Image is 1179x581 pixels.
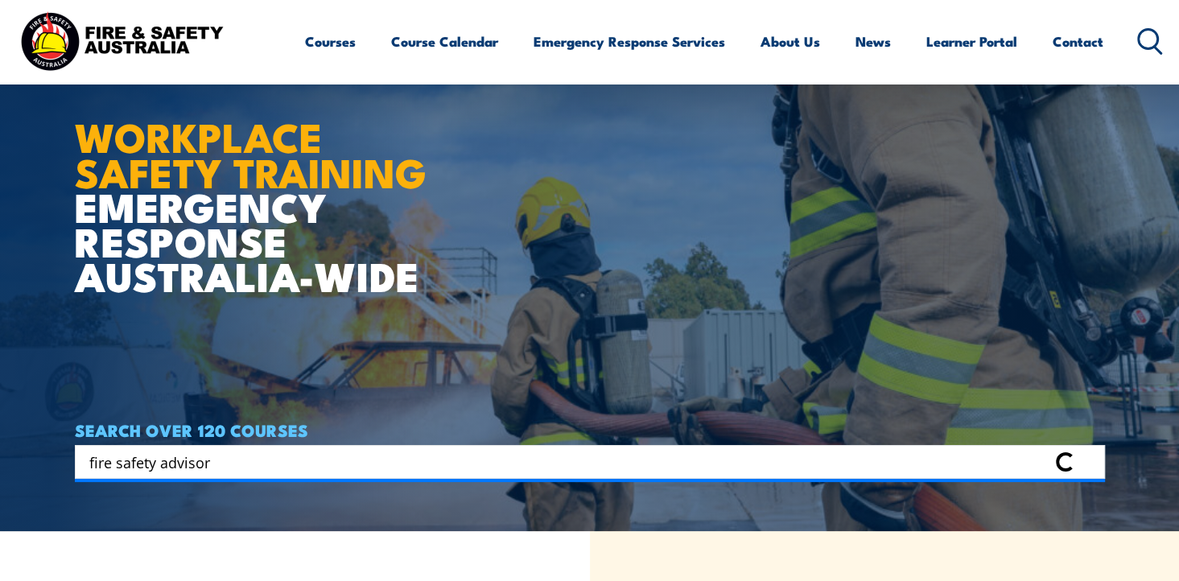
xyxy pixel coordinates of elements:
[1077,451,1099,473] button: Search magnifier button
[93,451,1050,473] form: Search form
[75,78,468,292] h1: EMERGENCY RESPONSE AUSTRALIA-WIDE
[305,20,356,63] a: Courses
[75,105,427,201] strong: WORKPLACE SAFETY TRAINING
[855,20,891,63] a: News
[926,20,1017,63] a: Learner Portal
[75,421,1105,439] h4: SEARCH OVER 120 COURSES
[89,450,1047,474] input: Search input
[1053,20,1103,63] a: Contact
[761,20,820,63] a: About Us
[534,20,725,63] a: Emergency Response Services
[391,20,498,63] a: Course Calendar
